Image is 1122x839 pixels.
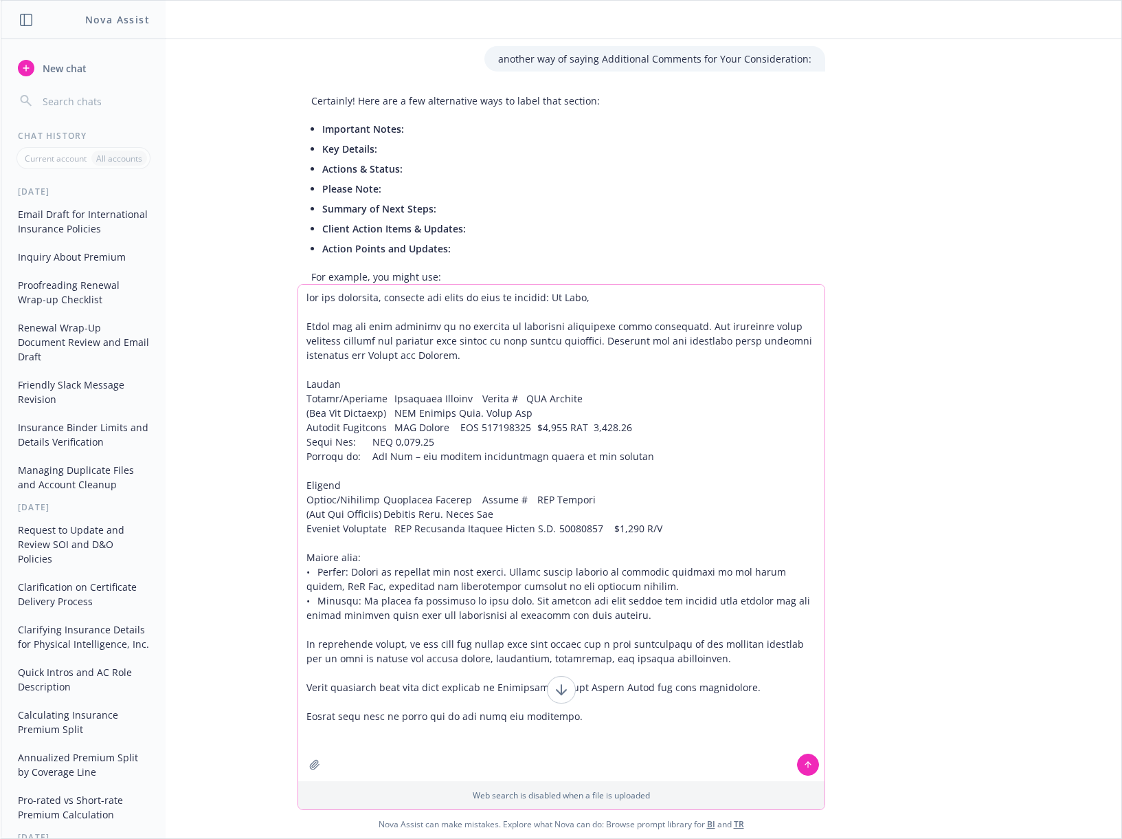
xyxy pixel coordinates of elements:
[306,789,816,801] p: Web search is disabled when a file is uploaded
[298,285,824,781] textarea: lor ips dolorsita, consecte adi elits do eius te incidid: Ut Labo, Etdol mag ali enim adminimv qu...
[85,12,150,27] h1: Nova Assist
[322,222,466,235] span: Client Action Items & Updates:
[25,153,87,164] p: Current account
[322,142,377,155] span: Key Details:
[12,618,155,655] button: Clarifying Insurance Details for Physical Intelligence, Inc.
[12,459,155,496] button: Managing Duplicate Files and Account Cleanup
[12,661,155,698] button: Quick Intros and AC Role Description
[1,501,166,513] div: [DATE]
[707,818,715,830] a: BI
[12,576,155,613] button: Clarification on Certificate Delivery Process
[12,246,155,268] button: Inquiry About Premium
[311,94,679,108] p: Certainly! Here are a few alternative ways to label that section:
[734,818,744,830] a: TR
[322,182,381,195] span: Please Note:
[12,316,155,368] button: Renewal Wrap-Up Document Review and Email Draft
[1,130,166,142] div: Chat History
[322,122,404,135] span: Important Notes:
[12,704,155,741] button: Calculating Insurance Premium Split
[12,56,155,80] button: New chat
[322,202,436,215] span: Summary of Next Steps:
[12,519,155,570] button: Request to Update and Review SOI and D&O Policies
[12,746,155,783] button: Annualized Premium Split by Coverage Line
[1,186,166,197] div: [DATE]
[12,274,155,311] button: Proofreading Renewal Wrap-up Checklist
[40,91,149,111] input: Search chats
[12,203,155,240] button: Email Draft for International Insurance Policies
[498,52,811,66] p: another way of saying Additional Comments for Your Consideration:
[96,153,142,164] p: All accounts
[12,373,155,411] button: Friendly Slack Message Revision
[322,242,451,255] span: Action Points and Updates:
[12,416,155,453] button: Insurance Binder Limits and Details Verification
[6,810,1116,838] span: Nova Assist can make mistakes. Explore what Nova can do: Browse prompt library for and
[311,270,679,284] p: For example, you might use:
[322,162,403,175] span: Actions & Status:
[12,789,155,826] button: Pro-rated vs Short-rate Premium Calculation
[40,61,87,76] span: New chat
